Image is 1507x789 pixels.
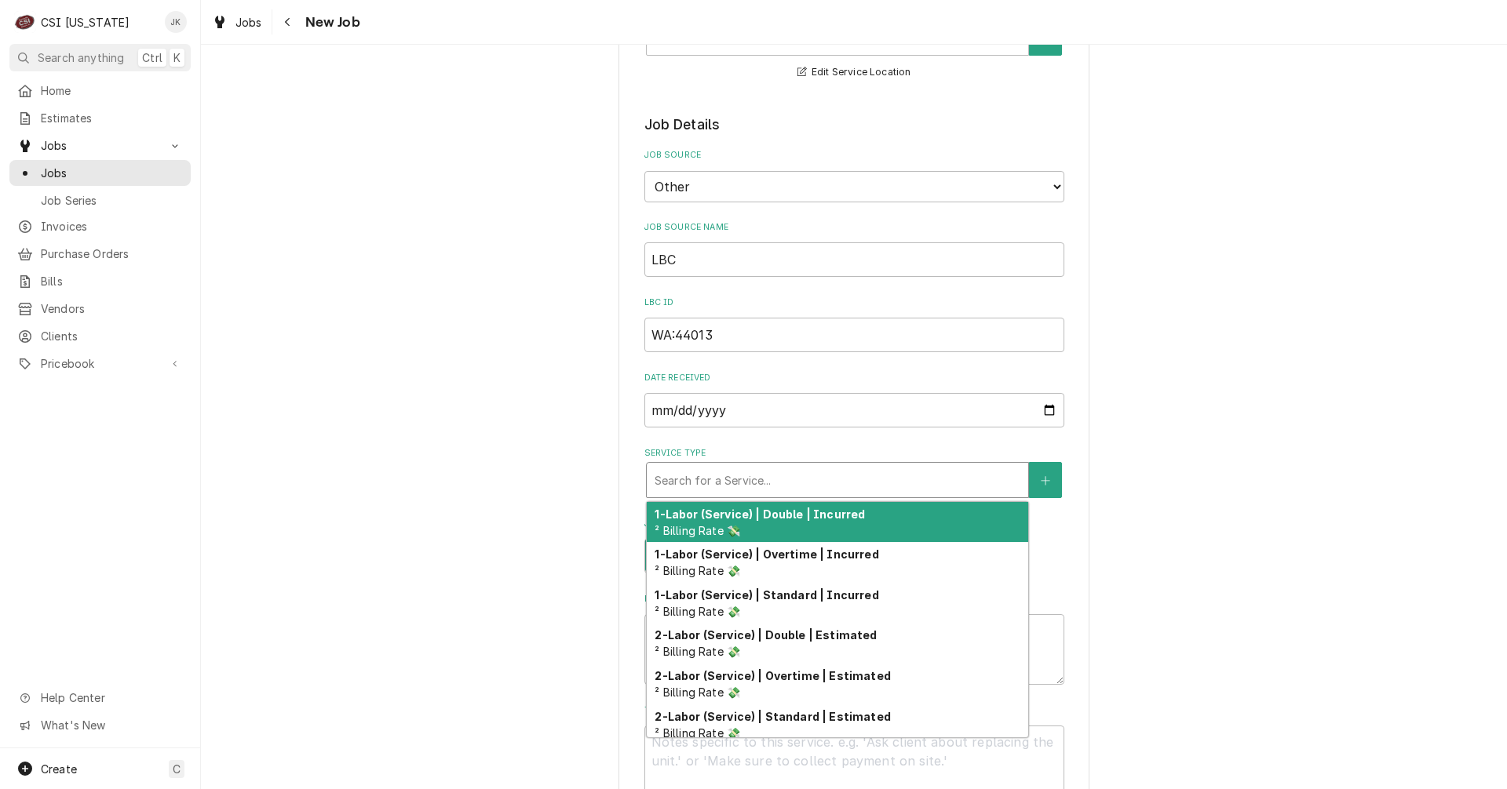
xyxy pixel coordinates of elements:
a: Jobs [9,160,191,186]
div: C [14,11,36,33]
label: Date Received [644,372,1064,384]
span: Help Center [41,689,181,706]
span: Jobs [235,14,262,31]
strong: 2-Labor (Service) | Standard | Estimated [655,710,890,723]
div: LBC ID [644,296,1064,352]
div: CSI Kentucky's Avatar [14,11,36,33]
span: Clients [41,328,183,344]
span: K [173,49,181,66]
div: Job Source [644,149,1064,202]
span: Purchase Orders [41,245,183,262]
a: Purchase Orders [9,241,191,267]
span: ² Billing Rate 💸 [655,645,740,658]
a: Job Series [9,187,191,213]
span: C [173,761,181,777]
span: Job Series [41,192,183,209]
legend: Job Details [644,115,1064,135]
div: Jeff Kuehl's Avatar [165,11,187,33]
input: yyyy-mm-dd [644,393,1064,427]
a: Clients [9,323,191,349]
a: Invoices [9,213,191,239]
span: ² Billing Rate 💸 [655,605,740,618]
label: Reason For Call [644,593,1064,605]
a: Go to Help Center [9,685,191,711]
a: Bills [9,268,191,294]
a: Home [9,78,191,104]
div: Date Received [644,372,1064,427]
span: Invoices [41,218,183,235]
button: Search anythingCtrlK [9,44,191,71]
div: Service Type [644,447,1064,498]
span: Bills [41,273,183,289]
a: Go to Pricebook [9,351,191,376]
span: Home [41,82,183,99]
span: What's New [41,717,181,733]
button: Create New Service [1029,462,1062,498]
a: Go to What's New [9,712,191,738]
strong: 1-Labor (Service) | Overtime | Incurred [655,547,878,561]
strong: 1-Labor (Service) | Double | Incurred [655,507,865,521]
span: Search anything [38,49,124,66]
div: Job Source Name [644,221,1064,277]
label: Job Type [644,518,1064,530]
span: Jobs [41,165,183,181]
span: ² Billing Rate 💸 [655,564,740,577]
a: Estimates [9,105,191,131]
span: ² Billing Rate 💸 [655,685,740,699]
a: Vendors [9,296,191,322]
label: Service Type [644,447,1064,460]
span: Estimates [41,110,183,126]
span: Vendors [41,300,183,317]
button: Navigate back [275,9,301,35]
svg: Create New Service [1041,475,1050,486]
strong: 2-Labor (Service) | Double | Estimated [655,628,877,642]
div: Reason For Call [644,593,1064,685]
span: Pricebook [41,355,159,372]
label: Job Source Name [644,221,1064,234]
label: Job Source [644,149,1064,162]
span: New Job [301,12,360,33]
span: Jobs [41,137,159,154]
a: Go to Jobs [9,133,191,158]
span: ² Billing Rate 💸 [655,726,740,740]
button: Edit Service Location [795,63,914,82]
a: Jobs [206,9,268,35]
div: JK [165,11,187,33]
strong: 1-Labor (Service) | Standard | Incurred [655,588,878,602]
div: CSI [US_STATE] [41,14,130,31]
strong: 2-Labor (Service) | Overtime | Estimated [655,669,890,682]
label: Technician Instructions [644,704,1064,717]
span: Create [41,762,77,776]
div: Job Type [644,518,1064,573]
label: LBC ID [644,296,1064,309]
span: ² Billing Rate 💸 [655,524,740,537]
span: Ctrl [142,49,162,66]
